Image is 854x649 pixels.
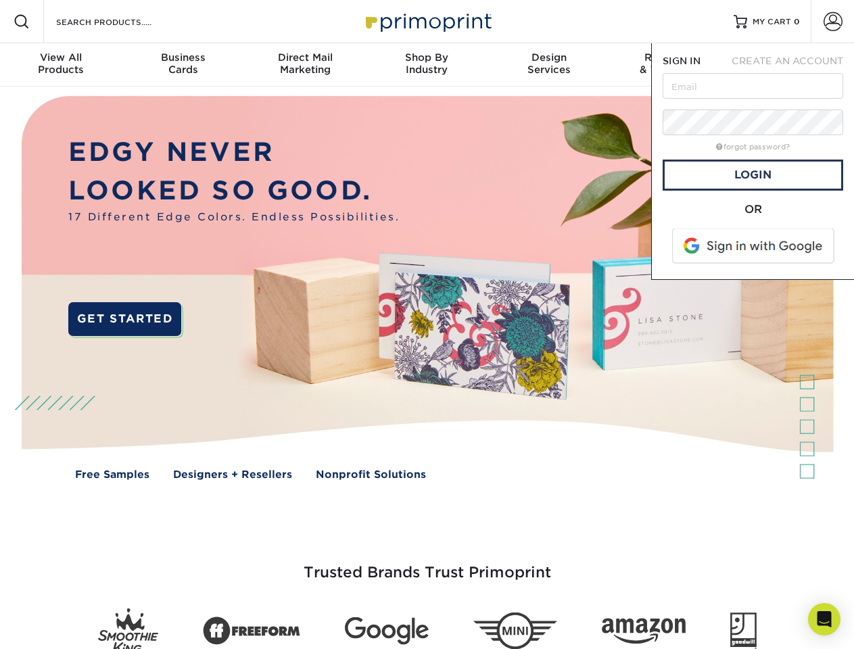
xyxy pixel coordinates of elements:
img: Goodwill [730,612,757,649]
a: Nonprofit Solutions [316,467,426,483]
img: Primoprint [360,7,495,36]
p: EDGY NEVER [68,133,400,172]
a: Shop ByIndustry [366,43,488,87]
a: Free Samples [75,467,149,483]
h3: Trusted Brands Trust Primoprint [32,531,823,598]
p: LOOKED SO GOOD. [68,172,400,210]
a: Direct MailMarketing [244,43,366,87]
span: MY CART [753,16,791,28]
span: Shop By [366,51,488,64]
a: Login [663,160,843,191]
a: GET STARTED [68,302,181,336]
div: Cards [122,51,243,76]
a: Designers + Resellers [173,467,292,483]
img: Amazon [602,619,686,644]
a: forgot password? [716,143,790,151]
div: Marketing [244,51,366,76]
span: 0 [794,17,800,26]
span: 17 Different Edge Colors. Endless Possibilities. [68,210,400,225]
input: SEARCH PRODUCTS..... [55,14,187,30]
span: CREATE AN ACCOUNT [732,55,843,66]
input: Email [663,73,843,99]
div: Services [488,51,610,76]
a: Resources& Templates [610,43,732,87]
span: Resources [610,51,732,64]
div: Industry [366,51,488,76]
a: DesignServices [488,43,610,87]
a: BusinessCards [122,43,243,87]
span: Direct Mail [244,51,366,64]
div: & Templates [610,51,732,76]
img: Google [345,617,429,645]
span: Design [488,51,610,64]
span: Business [122,51,243,64]
span: SIGN IN [663,55,701,66]
div: OR [663,201,843,218]
div: Open Intercom Messenger [808,603,840,635]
